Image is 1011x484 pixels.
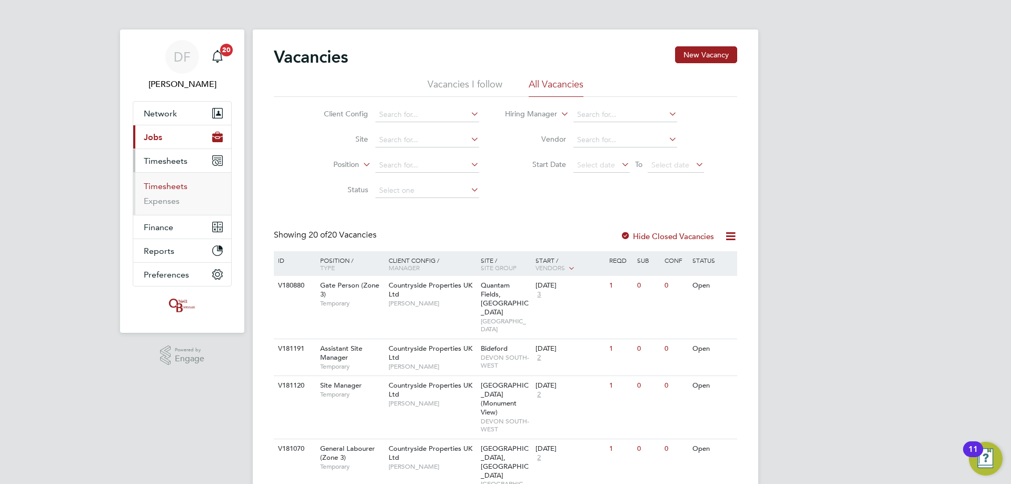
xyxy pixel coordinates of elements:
[174,50,191,64] span: DF
[529,78,583,97] li: All Vacancies
[481,281,529,317] span: Quantam Fields, [GEOGRAPHIC_DATA]
[133,297,232,314] a: Go to home page
[144,132,162,142] span: Jobs
[675,46,737,63] button: New Vacancy
[320,362,383,371] span: Temporary
[144,222,173,232] span: Finance
[533,251,607,278] div: Start /
[160,345,205,366] a: Powered byEngage
[320,299,383,308] span: Temporary
[133,125,231,149] button: Jobs
[274,230,379,241] div: Showing
[320,381,362,390] span: Site Manager
[275,339,312,359] div: V181191
[389,444,472,462] span: Countryside Properties UK Ltd
[207,40,228,74] a: 20
[175,345,204,354] span: Powered by
[536,263,565,272] span: Vendors
[690,376,736,396] div: Open
[651,160,689,170] span: Select date
[607,376,634,396] div: 1
[536,390,542,399] span: 2
[481,263,517,272] span: Site Group
[375,183,479,198] input: Select one
[635,376,662,396] div: 0
[308,109,368,118] label: Client Config
[635,251,662,269] div: Sub
[577,160,615,170] span: Select date
[481,344,508,353] span: Bideford
[662,276,689,295] div: 0
[620,231,714,241] label: Hide Closed Vacancies
[309,230,328,240] span: 20 of
[481,444,529,480] span: [GEOGRAPHIC_DATA], [GEOGRAPHIC_DATA]
[635,339,662,359] div: 0
[635,276,662,295] div: 0
[389,362,475,371] span: [PERSON_NAME]
[375,133,479,147] input: Search for...
[481,353,531,370] span: DEVON SOUTH-WEST
[635,439,662,459] div: 0
[144,196,180,206] a: Expenses
[607,439,634,459] div: 1
[690,251,736,269] div: Status
[506,160,566,169] label: Start Date
[144,108,177,118] span: Network
[133,40,232,91] a: DF[PERSON_NAME]
[386,251,478,276] div: Client Config /
[690,439,736,459] div: Open
[662,251,689,269] div: Conf
[969,442,1003,476] button: Open Resource Center, 11 new notifications
[389,263,420,272] span: Manager
[320,281,379,299] span: Gate Person (Zone 3)
[275,376,312,396] div: V181120
[389,381,472,399] span: Countryside Properties UK Ltd
[481,381,529,417] span: [GEOGRAPHIC_DATA] (Monument View)
[320,462,383,471] span: Temporary
[133,239,231,262] button: Reports
[320,263,335,272] span: Type
[632,157,646,171] span: To
[320,344,362,362] span: Assistant Site Manager
[662,439,689,459] div: 0
[536,453,542,462] span: 2
[133,78,232,91] span: Dan Fry
[536,290,542,299] span: 3
[308,134,368,144] label: Site
[375,158,479,173] input: Search for...
[144,156,187,166] span: Timesheets
[275,251,312,269] div: ID
[690,339,736,359] div: Open
[389,299,475,308] span: [PERSON_NAME]
[389,281,472,299] span: Countryside Properties UK Ltd
[133,172,231,215] div: Timesheets
[478,251,533,276] div: Site /
[607,251,634,269] div: Reqd
[144,270,189,280] span: Preferences
[536,344,604,353] div: [DATE]
[133,102,231,125] button: Network
[607,276,634,295] div: 1
[690,276,736,295] div: Open
[320,390,383,399] span: Temporary
[506,134,566,144] label: Vendor
[320,444,375,462] span: General Labourer (Zone 3)
[497,109,557,120] label: Hiring Manager
[607,339,634,359] div: 1
[481,417,531,433] span: DEVON SOUTH-WEST
[274,46,348,67] h2: Vacancies
[428,78,502,97] li: Vacancies I follow
[481,317,531,333] span: [GEOGRAPHIC_DATA]
[536,281,604,290] div: [DATE]
[175,354,204,363] span: Engage
[536,381,604,390] div: [DATE]
[389,399,475,408] span: [PERSON_NAME]
[144,181,187,191] a: Timesheets
[133,263,231,286] button: Preferences
[144,246,174,256] span: Reports
[968,449,978,463] div: 11
[308,185,368,194] label: Status
[220,44,233,56] span: 20
[536,353,542,362] span: 2
[662,376,689,396] div: 0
